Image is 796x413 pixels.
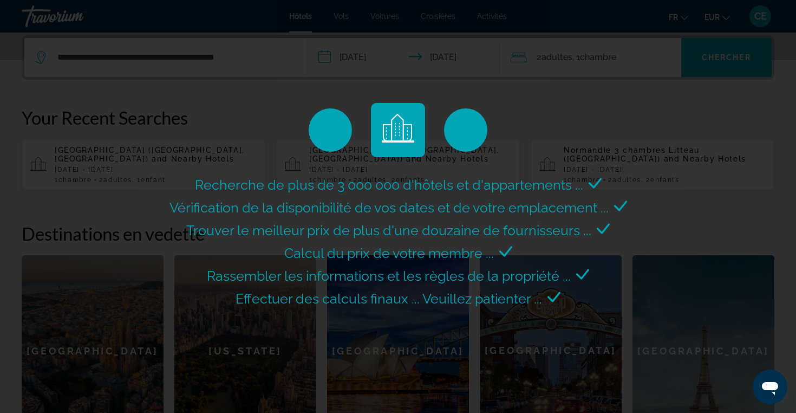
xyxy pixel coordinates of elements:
[186,222,591,238] span: Trouver le meilleur prix de plus d'une douzaine de fournisseurs ...
[207,268,571,284] span: Rassembler les informations et les règles de la propriété ...
[753,370,787,404] iframe: Bouton de lancement de la fenêtre de messagerie
[284,245,494,261] span: Calcul du prix de votre membre ...
[169,199,609,216] span: Vérification de la disponibilité de vos dates et de votre emplacement ...
[236,291,542,307] span: Effectuer des calculs finaux ... Veuillez patienter ...
[195,177,583,193] span: Recherche de plus de 3 000 000 d'hôtels et d'appartements ...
